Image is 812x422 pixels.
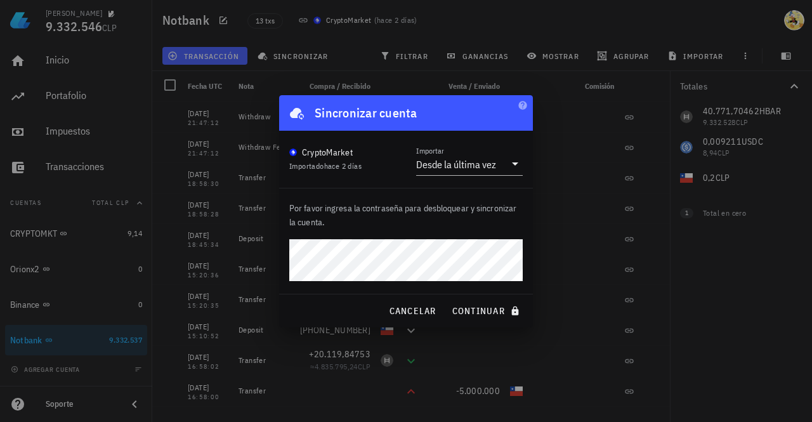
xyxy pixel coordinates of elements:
[289,148,297,156] img: CryptoMKT
[289,201,523,229] p: Por favor ingresa la contraseña para desbloquear y sincronizar la cuenta.
[416,154,523,175] div: ImportarDesde la última vez
[447,300,528,322] button: continuar
[388,305,436,317] span: cancelar
[452,305,523,317] span: continuar
[289,161,362,171] span: Importado
[302,146,353,159] div: CryptoMarket
[315,103,417,123] div: Sincronizar cuenta
[383,300,441,322] button: cancelar
[416,158,496,171] div: Desde la última vez
[416,146,444,155] label: Importar
[324,161,362,171] span: hace 2 días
